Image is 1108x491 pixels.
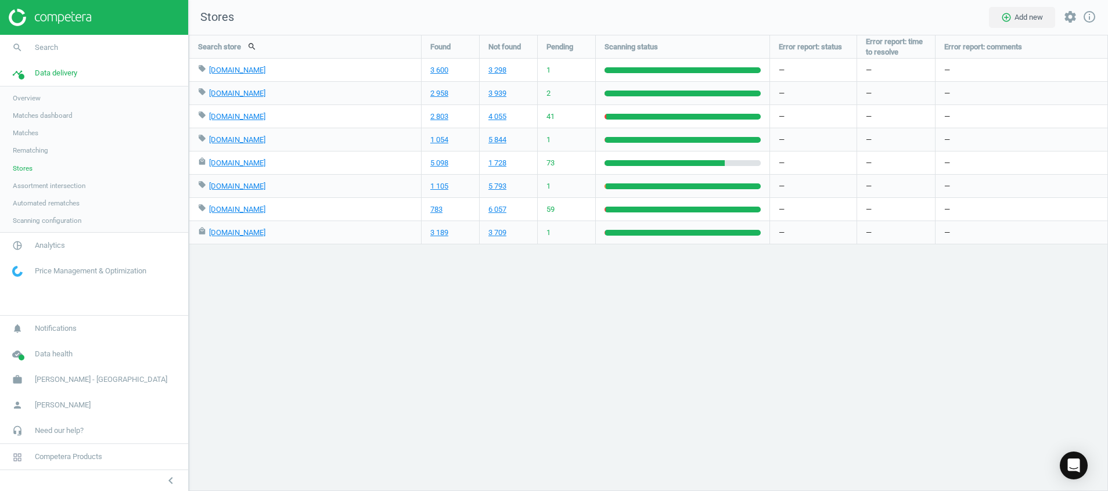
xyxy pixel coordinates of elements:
[430,65,448,75] a: 3 600
[209,112,265,121] a: [DOMAIN_NAME]
[35,323,77,334] span: Notifications
[12,266,23,277] img: wGWNvw8QSZomAAAAABJRU5ErkJggg==
[546,181,551,192] span: 1
[13,181,85,190] span: Assortment intersection
[488,42,521,52] span: Not found
[936,128,1108,151] div: —
[770,175,857,197] div: —
[6,394,28,416] i: person
[13,111,73,120] span: Matches dashboard
[156,473,185,488] button: chevron_left
[546,204,555,215] span: 59
[6,343,28,365] i: cloud_done
[9,9,91,26] img: ajHJNr6hYgQAAAAASUVORK5CYII=
[605,42,658,52] span: Scanning status
[430,88,448,99] a: 2 958
[209,228,265,237] a: [DOMAIN_NAME]
[546,42,573,52] span: Pending
[770,59,857,81] div: —
[488,204,506,215] a: 6 057
[6,234,28,257] i: pie_chart_outlined
[209,66,265,74] a: [DOMAIN_NAME]
[35,240,65,251] span: Analytics
[1082,10,1096,24] i: info_outline
[1058,5,1082,30] button: settings
[6,37,28,59] i: search
[13,164,33,173] span: Stores
[430,204,443,215] a: 783
[6,420,28,442] i: headset_mic
[770,221,857,244] div: —
[1060,452,1088,479] div: Open Intercom Messenger
[866,111,872,122] span: —
[13,146,48,155] span: Rematching
[430,111,448,122] a: 2 803
[546,158,555,168] span: 73
[35,266,146,276] span: Price Management & Optimization
[13,216,81,225] span: Scanning configuration
[35,400,91,410] span: [PERSON_NAME]
[488,65,506,75] a: 3 298
[35,349,73,359] span: Data health
[6,62,28,84] i: timeline
[209,182,265,190] a: [DOMAIN_NAME]
[488,88,506,99] a: 3 939
[198,111,206,119] i: local_offer
[189,35,421,58] div: Search store
[198,157,206,165] i: local_mall
[866,204,872,215] span: —
[936,175,1108,197] div: —
[35,374,167,385] span: [PERSON_NAME] - [GEOGRAPHIC_DATA]
[6,369,28,391] i: work
[209,205,265,214] a: [DOMAIN_NAME]
[944,42,1022,52] span: Error report: comments
[936,198,1108,221] div: —
[209,89,265,98] a: [DOMAIN_NAME]
[6,317,28,340] i: notifications
[546,228,551,238] span: 1
[198,227,206,235] i: local_mall
[1082,10,1096,25] a: info_outline
[488,111,506,122] a: 4 055
[430,228,448,238] a: 3 189
[546,88,551,99] span: 2
[241,37,263,56] button: search
[198,88,206,96] i: local_offer
[198,64,206,73] i: local_offer
[866,181,872,192] span: —
[164,474,178,488] i: chevron_left
[936,59,1108,81] div: —
[546,65,551,75] span: 1
[430,135,448,145] a: 1 054
[488,158,506,168] a: 1 728
[770,82,857,104] div: —
[779,42,842,52] span: Error report: status
[35,68,77,78] span: Data delivery
[430,158,448,168] a: 5 098
[936,221,1108,244] div: —
[35,42,58,53] span: Search
[1001,12,1012,23] i: add_circle_outline
[198,180,206,189] i: local_offer
[189,9,234,26] span: Stores
[209,135,265,144] a: [DOMAIN_NAME]
[488,228,506,238] a: 3 709
[989,7,1055,28] button: add_circle_outlineAdd new
[770,198,857,221] div: —
[866,135,872,145] span: —
[35,425,84,436] span: Need our help?
[770,128,857,151] div: —
[866,228,872,238] span: —
[770,105,857,128] div: —
[488,181,506,192] a: 5 793
[1063,10,1077,24] i: settings
[198,204,206,212] i: local_offer
[936,82,1108,104] div: —
[936,105,1108,128] div: —
[866,158,872,168] span: —
[488,135,506,145] a: 5 844
[936,151,1108,174] div: —
[430,42,451,52] span: Found
[546,135,551,145] span: 1
[866,37,926,57] span: Error report: time to resolve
